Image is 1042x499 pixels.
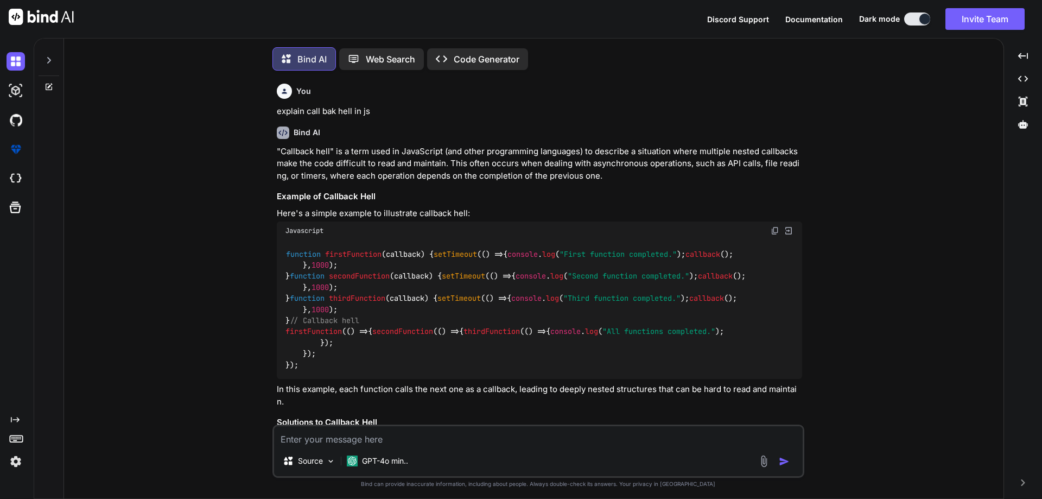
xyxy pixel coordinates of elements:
[560,249,677,259] span: "First function completed."
[312,305,329,314] span: 1000
[277,416,802,429] h3: Solutions to Callback Hell
[277,191,802,203] h3: Example of Callback Hell
[758,455,770,468] img: attachment
[297,53,327,66] p: Bind AI
[7,169,25,188] img: cloudideIcon
[779,456,790,467] img: icon
[550,327,581,337] span: console
[563,294,681,304] span: "Third function completed."
[785,15,843,24] span: Documentation
[785,14,843,25] button: Documentation
[7,111,25,129] img: githubDark
[689,294,724,304] span: callback
[326,457,335,466] img: Pick Models
[277,105,802,118] p: explain call bak hell in js
[290,315,359,325] span: // Callback hell
[550,271,563,281] span: log
[312,282,329,292] span: 1000
[285,249,746,371] code: ( ) { ( { . ( ); (); }, ); } ( ) { ( { . ( ); (); }, ); } ( ) { ( { . ( ); (); }, ); } ( { ( { ( ...
[285,226,323,235] span: Javascript
[277,207,802,220] p: Here's a simple example to illustrate callback hell:
[511,294,542,304] span: console
[290,294,325,304] span: function
[290,271,325,281] span: function
[325,249,382,259] span: firstFunction
[7,81,25,100] img: darkAi-studio
[707,15,769,24] span: Discord Support
[442,271,485,281] span: setTimeout
[454,53,519,66] p: Code Generator
[294,127,320,138] h6: Bind AI
[285,327,342,337] span: firstFunction
[507,249,538,259] span: console
[602,327,715,337] span: "All functions completed."
[434,249,477,259] span: setTimeout
[9,9,74,25] img: Bind AI
[346,327,368,337] span: () =>
[366,53,415,66] p: Web Search
[546,294,559,304] span: log
[347,456,358,466] img: GPT-4o mini
[394,271,429,281] span: callback
[312,260,329,270] span: 1000
[859,14,900,24] span: Dark mode
[298,456,323,466] p: Source
[485,294,507,304] span: () =>
[542,249,555,259] span: log
[568,271,689,281] span: "Second function completed."
[296,86,311,97] h6: You
[277,383,802,408] p: In this example, each function calls the next one as a callback, leading to deeply nested structu...
[585,327,598,337] span: log
[272,480,804,488] p: Bind can provide inaccurate information, including about people. Always double-check its answers....
[784,226,793,236] img: Open in Browser
[481,249,503,259] span: () =>
[372,327,433,337] span: secondFunction
[437,327,459,337] span: () =>
[7,52,25,71] img: darkChat
[771,226,779,235] img: copy
[390,294,424,304] span: callback
[362,456,408,466] p: GPT-4o min..
[516,271,546,281] span: console
[386,249,421,259] span: callback
[286,249,321,259] span: function
[437,294,481,304] span: setTimeout
[524,327,546,337] span: () =>
[490,271,511,281] span: () =>
[329,294,385,304] span: thirdFunction
[329,271,390,281] span: secondFunction
[277,146,802,182] p: "Callback hell" is a term used in JavaScript (and other programming languages) to describe a situ...
[707,14,769,25] button: Discord Support
[698,271,733,281] span: callback
[945,8,1025,30] button: Invite Team
[463,327,520,337] span: thirdFunction
[7,452,25,471] img: settings
[685,249,720,259] span: callback
[7,140,25,159] img: premium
